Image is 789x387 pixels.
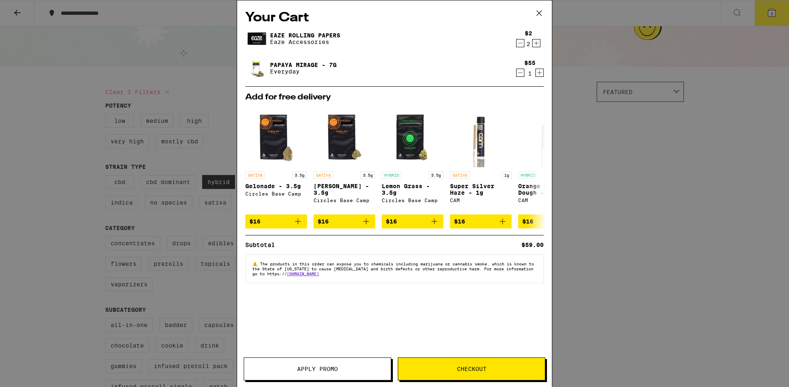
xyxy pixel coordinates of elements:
[450,171,470,179] p: SATIVA
[502,171,512,179] p: 1g
[450,106,512,214] a: Open page for Super Silver Haze - 1g from CAM
[532,39,540,47] button: Increment
[386,218,397,225] span: $16
[245,57,268,80] img: Papaya Mirage - 7g
[245,106,307,167] img: Circles Base Camp - Gelonade - 3.5g
[287,271,319,276] a: [DOMAIN_NAME]
[524,60,535,66] div: $55
[244,357,391,380] button: Apply Promo
[398,357,545,380] button: Checkout
[521,242,544,248] div: $59.00
[314,198,375,203] div: Circles Base Camp
[270,39,340,45] p: Eaze Accessories
[450,214,512,228] button: Add to bag
[525,30,532,37] div: $2
[382,106,443,167] img: Circles Base Camp - Lemon Grass - 3.5g
[524,70,535,77] div: 1
[297,366,338,372] span: Apply Promo
[245,242,281,248] div: Subtotal
[314,106,375,167] img: Circles Base Camp - Gush Rush - 3.5g
[516,69,524,77] button: Decrement
[450,106,512,167] img: CAM - Super Silver Haze - 1g
[245,214,307,228] button: Add to bag
[518,171,538,179] p: HYBRID
[450,198,512,203] div: CAM
[314,183,375,196] p: [PERSON_NAME] - 3.5g
[252,261,534,276] span: The products in this order can expose you to chemicals including marijuana or cannabis smoke, whi...
[270,62,337,68] a: Papaya Mirage - 7g
[360,171,375,179] p: 3.5g
[245,106,307,214] a: Open page for Gelonade - 3.5g from Circles Base Camp
[5,6,59,12] span: Hi. Need any help?
[382,198,443,203] div: Circles Base Camp
[518,198,580,203] div: CAM
[245,27,268,50] img: Eaze Rolling Papers
[518,106,580,167] img: CAM - Orange Cookie Dough - 1g
[525,41,532,47] div: 2
[270,68,337,75] p: Everyday
[270,32,340,39] a: Eaze Rolling Papers
[450,183,512,196] p: Super Silver Haze - 1g
[382,106,443,214] a: Open page for Lemon Grass - 3.5g from Circles Base Camp
[249,218,261,225] span: $16
[518,183,580,196] p: Orange Cookie Dough - 1g
[292,171,307,179] p: 3.5g
[535,69,544,77] button: Increment
[245,9,544,27] h2: Your Cart
[522,218,533,225] span: $16
[382,171,401,179] p: HYBRID
[518,106,580,214] a: Open page for Orange Cookie Dough - 1g from CAM
[314,171,333,179] p: SATIVA
[314,214,375,228] button: Add to bag
[314,106,375,214] a: Open page for Gush Rush - 3.5g from Circles Base Camp
[252,261,260,266] span: ⚠️
[454,218,465,225] span: $16
[318,218,329,225] span: $16
[382,183,443,196] p: Lemon Grass - 3.5g
[245,191,307,196] div: Circles Base Camp
[516,39,524,47] button: Decrement
[245,93,544,101] h2: Add for free delivery
[457,366,487,372] span: Checkout
[382,214,443,228] button: Add to bag
[429,171,443,179] p: 3.5g
[518,214,580,228] button: Add to bag
[245,183,307,189] p: Gelonade - 3.5g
